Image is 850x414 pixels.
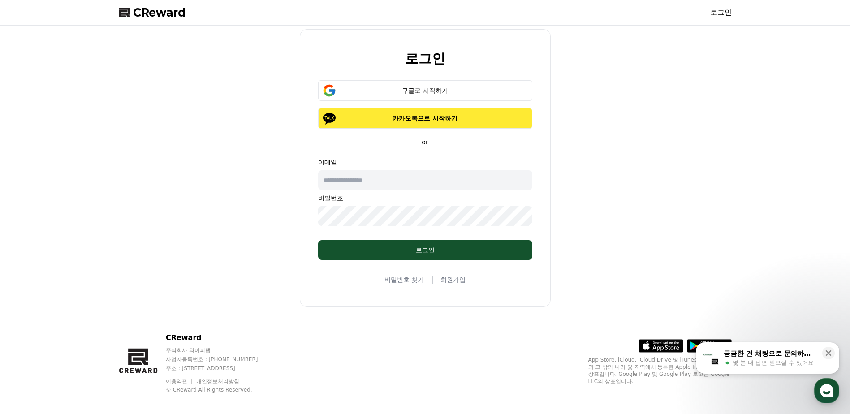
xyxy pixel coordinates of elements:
[3,284,59,306] a: 홈
[166,365,275,372] p: 주소 : [STREET_ADDRESS]
[196,378,239,384] a: 개인정보처리방침
[331,86,519,95] div: 구글로 시작하기
[318,80,532,101] button: 구글로 시작하기
[133,5,186,20] span: CReward
[28,298,34,305] span: 홈
[588,356,732,385] p: App Store, iCloud, iCloud Drive 및 iTunes Store는 미국과 그 밖의 나라 및 지역에서 등록된 Apple Inc.의 서비스 상표입니다. Goo...
[331,114,519,123] p: 카카오톡으로 시작하기
[166,332,275,343] p: CReward
[116,284,172,306] a: 설정
[384,275,424,284] a: 비밀번호 찾기
[431,274,433,285] span: |
[138,298,149,305] span: 설정
[318,108,532,129] button: 카카오톡으로 시작하기
[166,347,275,354] p: 주식회사 와이피랩
[318,240,532,260] button: 로그인
[336,246,514,254] div: 로그인
[166,356,275,363] p: 사업자등록번호 : [PHONE_NUMBER]
[59,284,116,306] a: 대화
[318,158,532,167] p: 이메일
[166,386,275,393] p: © CReward All Rights Reserved.
[710,7,732,18] a: 로그인
[405,51,445,66] h2: 로그인
[440,275,466,284] a: 회원가입
[119,5,186,20] a: CReward
[82,298,93,305] span: 대화
[416,138,433,147] p: or
[318,194,532,203] p: 비밀번호
[166,378,194,384] a: 이용약관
